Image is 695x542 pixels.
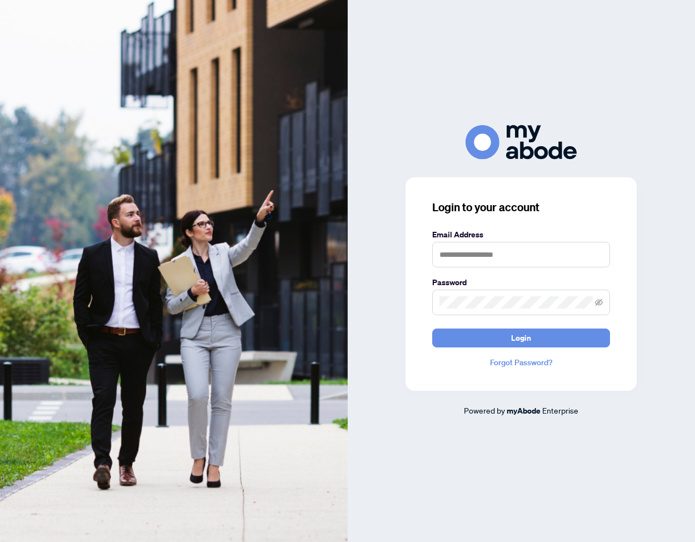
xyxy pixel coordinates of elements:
span: eye-invisible [595,299,603,306]
h3: Login to your account [432,200,610,215]
a: Forgot Password? [432,356,610,369]
label: Password [432,276,610,289]
span: Powered by [464,405,505,415]
a: myAbode [507,405,541,417]
span: Enterprise [542,405,578,415]
img: ma-logo [466,125,577,159]
label: Email Address [432,228,610,241]
button: Login [432,329,610,347]
span: Login [511,329,531,347]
